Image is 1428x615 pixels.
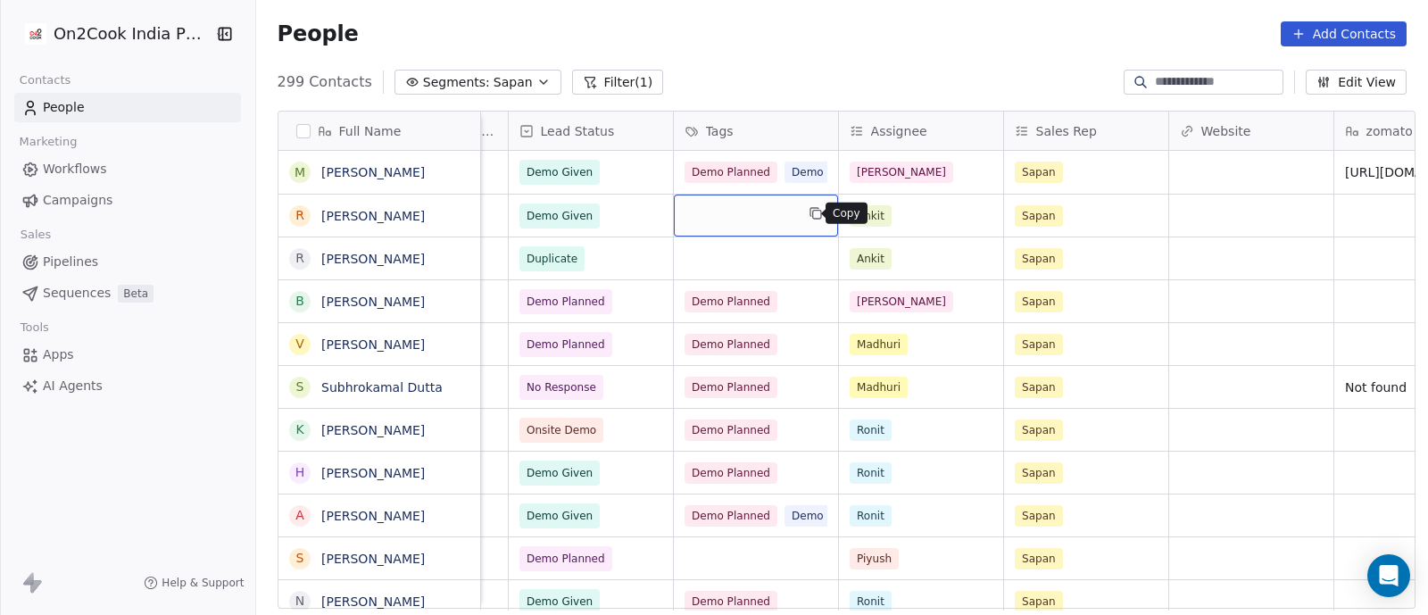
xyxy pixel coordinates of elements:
[321,295,425,309] a: [PERSON_NAME]
[321,466,425,480] a: [PERSON_NAME]
[12,67,79,94] span: Contacts
[527,550,605,568] span: Demo Planned
[321,252,425,266] a: [PERSON_NAME]
[527,336,605,353] span: Demo Planned
[295,506,304,525] div: A
[785,162,866,183] span: Demo Given
[572,70,664,95] button: Filter(1)
[295,549,303,568] div: S
[685,162,777,183] span: Demo Planned
[1169,112,1333,150] div: Website
[850,205,892,227] span: Ankit
[850,420,892,441] span: Ronit
[1015,162,1063,183] span: Sapan
[1015,505,1063,527] span: Sapan
[295,463,304,482] div: H
[295,206,304,225] div: R
[278,21,359,47] span: People
[527,464,593,482] span: Demo Given
[1015,377,1063,398] span: Sapan
[706,122,734,140] span: Tags
[43,98,85,117] span: People
[14,340,241,370] a: Apps
[674,112,838,150] div: Tags
[1367,554,1410,597] div: Open Intercom Messenger
[43,377,103,395] span: AI Agents
[278,112,480,150] div: Full Name
[321,552,425,566] a: [PERSON_NAME]
[423,73,490,92] span: Segments:
[527,507,593,525] span: Demo Given
[850,377,908,398] span: Madhuri
[1036,122,1097,140] span: Sales Rep
[527,207,593,225] span: Demo Given
[685,591,777,612] span: Demo Planned
[527,293,605,311] span: Demo Planned
[14,154,241,184] a: Workflows
[1015,291,1063,312] span: Sapan
[354,207,497,225] span: Request a Call Back
[1015,205,1063,227] span: Sapan
[162,576,244,590] span: Help & Support
[295,335,304,353] div: V
[295,378,303,396] div: S
[278,151,481,610] div: grid
[871,122,927,140] span: Assignee
[295,592,303,611] div: N
[527,163,593,181] span: Demo Given
[1015,591,1063,612] span: Sapan
[12,221,59,248] span: Sales
[839,112,1003,150] div: Assignee
[685,291,777,312] span: Demo Planned
[494,73,533,92] span: Sapan
[1015,548,1063,569] span: Sapan
[850,334,908,355] span: Madhuri
[14,186,241,215] a: Campaigns
[1015,420,1063,441] span: Sapan
[14,371,241,401] a: AI Agents
[527,378,596,396] span: No Response
[541,122,615,140] span: Lead Status
[321,209,425,223] a: [PERSON_NAME]
[850,291,953,312] span: [PERSON_NAME]
[25,23,46,45] img: on2cook%20logo-04%20copy.jpg
[1004,112,1168,150] div: Sales Rep
[12,129,85,155] span: Marketing
[850,162,953,183] span: [PERSON_NAME]
[321,337,425,352] a: [PERSON_NAME]
[850,591,892,612] span: Ronit
[295,420,303,439] div: K
[43,253,98,271] span: Pipelines
[321,165,425,179] a: [PERSON_NAME]
[295,249,304,268] div: R
[321,380,443,395] a: Subhrokamal Dutta
[14,93,241,122] a: People
[1015,334,1063,355] span: Sapan
[12,314,56,341] span: Tools
[685,377,777,398] span: Demo Planned
[43,160,107,179] span: Workflows
[833,206,860,220] p: Copy
[43,345,74,364] span: Apps
[850,548,899,569] span: Piyush
[144,576,244,590] a: Help & Support
[685,334,777,355] span: Demo Planned
[685,505,777,527] span: Demo Planned
[339,122,402,140] span: Full Name
[850,505,892,527] span: Ronit
[685,462,777,484] span: Demo Planned
[43,284,111,303] span: Sequences
[321,594,425,609] a: [PERSON_NAME]
[295,292,304,311] div: B
[295,163,305,182] div: M
[14,278,241,308] a: SequencesBeta
[527,593,593,611] span: Demo Given
[321,509,425,523] a: [PERSON_NAME]
[21,19,202,49] button: On2Cook India Pvt. Ltd.
[43,191,112,210] span: Campaigns
[785,505,866,527] span: Demo Given
[1201,122,1251,140] span: Website
[278,71,372,93] span: 299 Contacts
[527,421,596,439] span: Onsite Demo
[527,250,577,268] span: Duplicate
